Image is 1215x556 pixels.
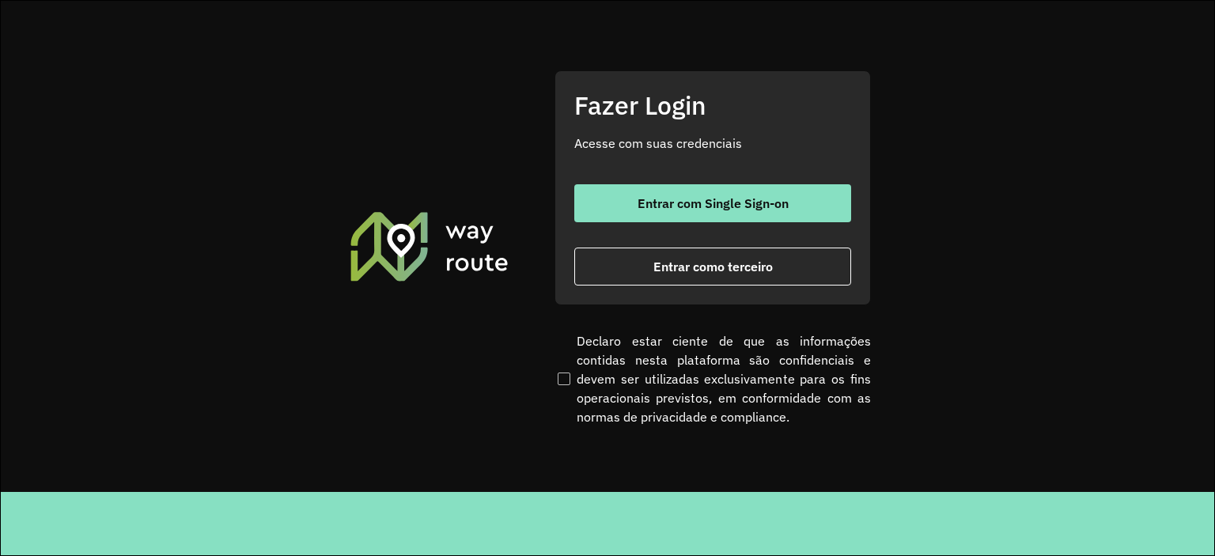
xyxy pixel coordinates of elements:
[574,184,851,222] button: button
[653,260,773,273] span: Entrar como terceiro
[574,90,851,120] h2: Fazer Login
[574,248,851,286] button: button
[348,210,511,282] img: Roteirizador AmbevTech
[638,197,789,210] span: Entrar com Single Sign-on
[555,331,871,426] label: Declaro estar ciente de que as informações contidas nesta plataforma são confidenciais e devem se...
[574,134,851,153] p: Acesse com suas credenciais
